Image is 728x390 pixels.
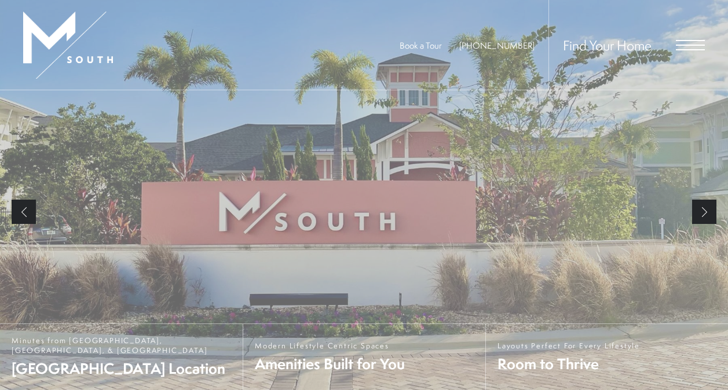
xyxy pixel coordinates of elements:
[692,200,716,224] a: Next
[255,341,405,351] span: Modern Lifestyle Centric Spaces
[676,40,705,50] button: Open Menu
[497,341,640,351] span: Layouts Perfect For Every Lifestyle
[23,12,113,79] img: MSouth
[400,39,442,51] a: Book a Tour
[497,354,640,374] span: Room to Thrive
[243,324,485,390] a: Modern Lifestyle Centric Spaces
[12,358,231,378] span: [GEOGRAPHIC_DATA] Location
[459,39,535,51] a: Call Us at 813-570-8014
[12,200,36,224] a: Previous
[485,324,728,390] a: Layouts Perfect For Every Lifestyle
[563,36,652,54] a: Find Your Home
[459,39,535,51] span: [PHONE_NUMBER]
[12,336,231,355] span: Minutes from [GEOGRAPHIC_DATA], [GEOGRAPHIC_DATA], & [GEOGRAPHIC_DATA]
[255,354,405,374] span: Amenities Built for You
